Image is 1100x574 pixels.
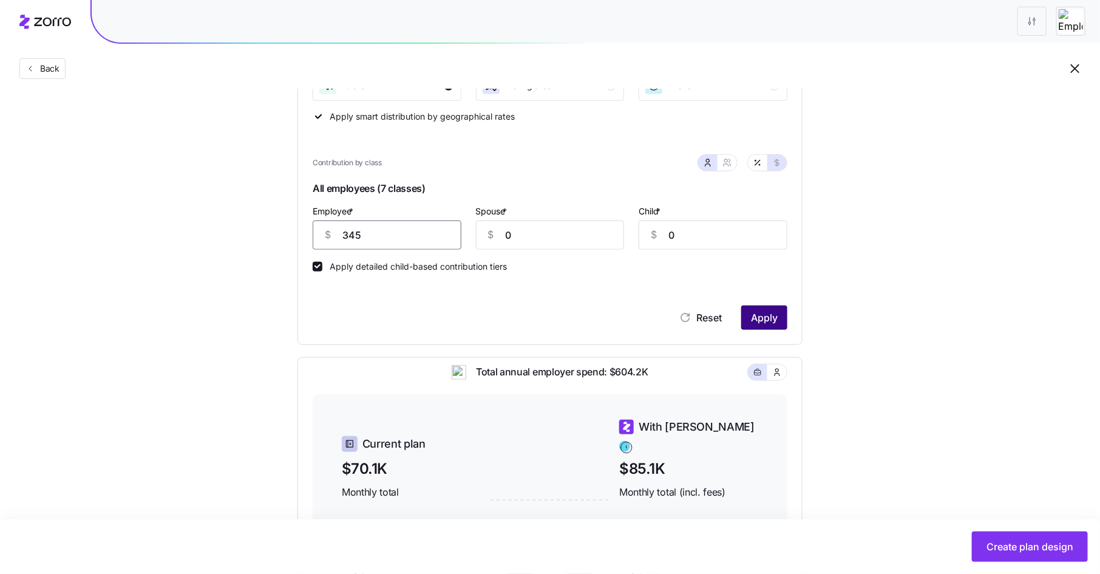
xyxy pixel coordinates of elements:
[986,539,1073,554] span: Create plan design
[639,221,668,249] div: $
[619,485,758,500] span: Monthly total (incl. fees)
[476,205,510,218] label: Spouse
[19,58,66,79] button: Back
[477,221,506,249] div: $
[696,310,722,325] span: Reset
[452,365,466,380] img: ai-icon.png
[313,205,356,218] label: Employee
[466,364,648,380] span: Total annual employer spend: $604.2K
[619,457,758,480] span: $85.1K
[313,157,382,169] span: Contribution by class
[313,179,787,203] span: All employees (7 classes)
[322,262,507,272] label: Apply detailed child-based contribution tiers
[362,436,426,453] span: Current plan
[342,457,481,480] span: $70.1K
[751,310,778,325] span: Apply
[639,419,755,436] span: With [PERSON_NAME]
[741,306,787,330] button: Apply
[670,306,732,330] button: Reset
[342,485,481,500] span: Monthly total
[972,531,1088,562] button: Create plan design
[35,63,59,75] span: Back
[313,221,342,249] div: $
[1059,9,1083,33] img: Employer logo
[639,205,663,218] label: Child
